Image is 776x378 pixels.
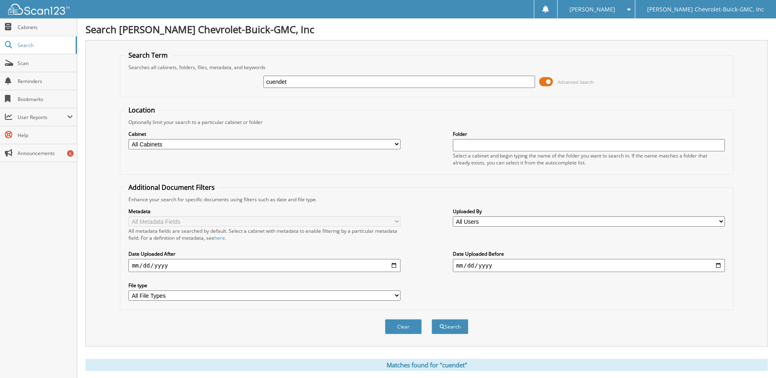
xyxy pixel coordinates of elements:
[128,259,400,272] input: start
[18,24,73,31] span: Cabinets
[18,78,73,85] span: Reminders
[128,130,400,137] label: Cabinet
[432,319,468,334] button: Search
[124,64,729,71] div: Searches all cabinets, folders, files, metadata, and keywords
[558,79,594,85] span: Advanced Search
[124,119,729,126] div: Optionally limit your search to a particular cabinet or folder
[124,51,172,60] legend: Search Term
[214,234,225,241] a: here
[18,150,73,157] span: Announcements
[453,208,725,215] label: Uploaded By
[128,282,400,289] label: File type
[453,130,725,137] label: Folder
[124,106,159,115] legend: Location
[453,250,725,257] label: Date Uploaded Before
[128,250,400,257] label: Date Uploaded After
[18,96,73,103] span: Bookmarks
[569,7,615,12] span: [PERSON_NAME]
[128,208,400,215] label: Metadata
[18,132,73,139] span: Help
[647,7,764,12] span: [PERSON_NAME] Chevrolet-Buick-GMC, Inc
[85,359,768,371] div: Matches found for "cuendet"
[18,60,73,67] span: Scan
[85,22,768,36] h1: Search [PERSON_NAME] Chevrolet-Buick-GMC, Inc
[67,150,74,157] div: 6
[124,183,219,192] legend: Additional Document Filters
[8,4,70,15] img: scan123-logo-white.svg
[385,319,422,334] button: Clear
[18,114,67,121] span: User Reports
[453,152,725,166] div: Select a cabinet and begin typing the name of the folder you want to search in. If the name match...
[128,227,400,241] div: All metadata fields are searched by default. Select a cabinet with metadata to enable filtering b...
[453,259,725,272] input: end
[124,196,729,203] div: Enhance your search for specific documents using filters such as date and file type.
[18,42,72,49] span: Search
